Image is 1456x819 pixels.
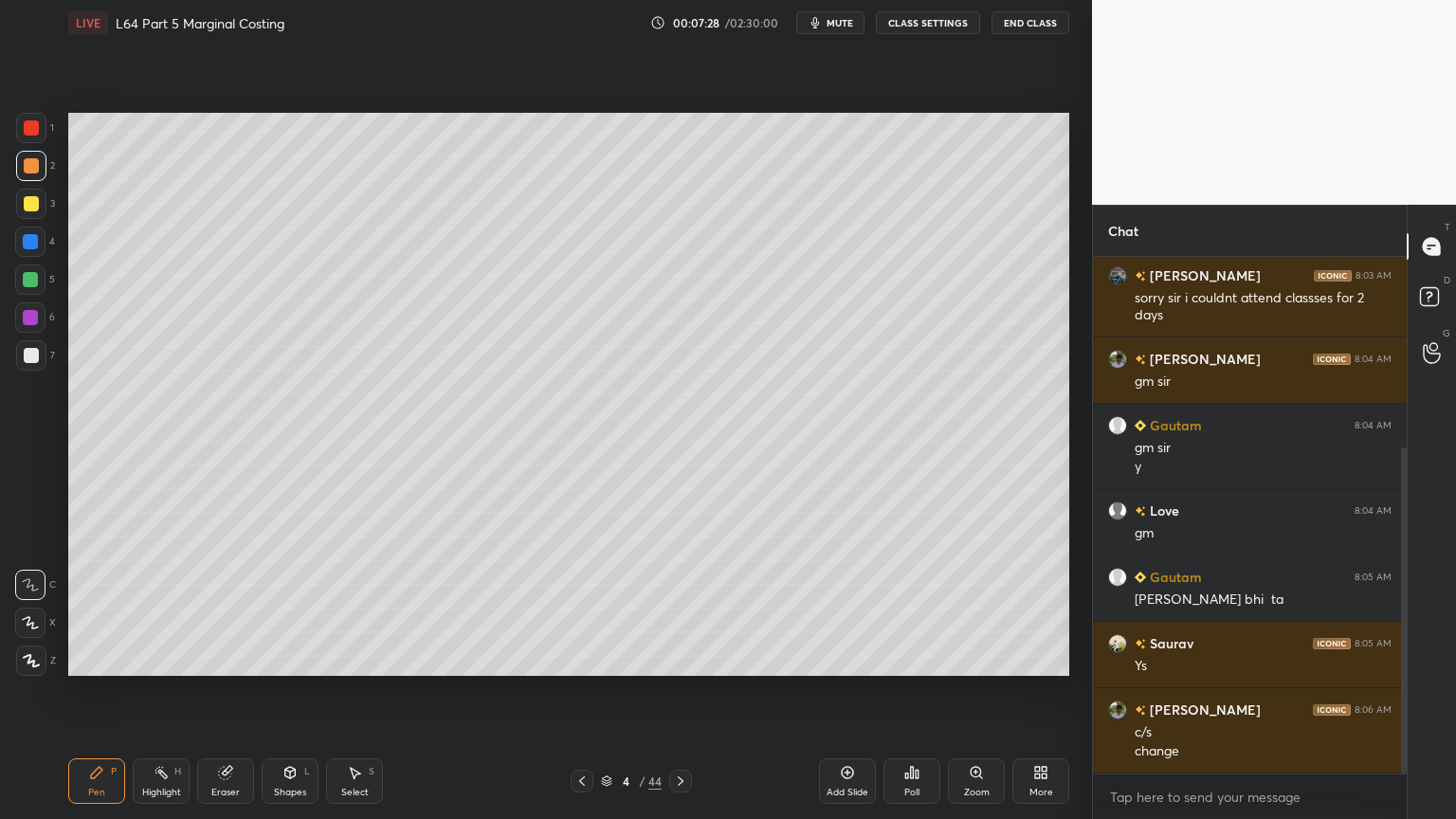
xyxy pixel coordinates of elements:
[1313,638,1351,649] img: iconic-dark.1390631f.png
[1355,354,1392,365] div: 8:04 AM
[1355,420,1392,431] div: 8:04 AM
[1445,220,1450,234] p: T
[1146,567,1202,587] h6: Gautam
[16,340,55,371] div: 7
[1135,705,1146,716] img: no-rating-badge.077c3623.svg
[876,11,980,34] button: CLASS SETTINGS
[15,227,55,257] div: 4
[964,788,990,797] div: Zoom
[111,767,117,776] div: P
[1146,700,1261,719] h6: [PERSON_NAME]
[1135,289,1392,325] div: sorry sir i couldnt attend classses for 2 days
[1108,701,1127,719] img: bc10e828d5cc4913bf45b3c1c90e7052.jpg
[274,788,306,797] div: Shapes
[15,570,56,600] div: C
[211,788,240,797] div: Eraser
[1146,633,1193,653] h6: Saurav
[1135,458,1392,477] div: y
[16,646,56,676] div: Z
[1146,265,1261,285] h6: [PERSON_NAME]
[1146,500,1179,520] h6: Love
[16,113,54,143] div: 1
[142,788,181,797] div: Highlight
[341,788,369,797] div: Select
[1135,373,1392,391] div: gm sir
[1355,505,1392,517] div: 8:04 AM
[1135,639,1146,649] img: no-rating-badge.077c3623.svg
[304,767,310,776] div: L
[1029,788,1053,797] div: More
[1108,350,1127,369] img: bc10e828d5cc4913bf45b3c1c90e7052.jpg
[88,788,105,797] div: Pen
[827,16,853,29] span: mute
[1135,524,1392,543] div: gm
[1444,273,1450,287] p: D
[16,189,55,219] div: 3
[1135,572,1146,583] img: Learner_Badge_beginner_1_8b307cf2a0.svg
[15,302,55,333] div: 6
[174,767,181,776] div: H
[1135,420,1146,431] img: Learner_Badge_beginner_1_8b307cf2a0.svg
[1314,270,1352,282] img: iconic-dark.1390631f.png
[1135,439,1392,458] div: gm sir
[1356,270,1392,282] div: 8:03 AM
[116,14,284,32] h4: L64 Part 5 Marginal Costing
[1093,257,1407,773] div: grid
[369,767,374,776] div: S
[1108,568,1127,587] img: ee0d6f3888534c3aa58af37baf679221.jpg
[1093,206,1154,256] p: Chat
[1108,416,1127,435] img: ee0d6f3888534c3aa58af37baf679221.jpg
[1108,501,1127,520] img: default.png
[1135,742,1392,761] div: change
[796,11,864,34] button: mute
[904,788,919,797] div: Poll
[1313,704,1351,716] img: iconic-dark.1390631f.png
[1355,704,1392,716] div: 8:06 AM
[992,11,1069,34] button: End Class
[1135,723,1392,742] div: c/s
[1135,271,1146,282] img: no-rating-badge.077c3623.svg
[1443,326,1450,340] p: G
[1135,506,1146,517] img: no-rating-badge.077c3623.svg
[1146,415,1202,435] h6: Gautam
[827,788,868,797] div: Add Slide
[15,264,55,295] div: 5
[1108,634,1127,653] img: 169c77b010ca4b2cbc3f9a3b6691949e.jpg
[616,775,635,787] div: 4
[1135,355,1146,365] img: no-rating-badge.077c3623.svg
[68,11,108,34] div: LIVE
[1355,572,1392,583] div: 8:05 AM
[1108,266,1127,285] img: fb59140e647e4a2cb385d358e139b55d.jpg
[648,773,662,790] div: 44
[1146,349,1261,369] h6: [PERSON_NAME]
[1135,657,1392,676] div: Ys
[1135,591,1392,610] div: [PERSON_NAME] bhi ta
[1313,354,1351,365] img: iconic-dark.1390631f.png
[15,608,56,638] div: X
[639,775,645,787] div: /
[1355,638,1392,649] div: 8:05 AM
[16,151,55,181] div: 2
